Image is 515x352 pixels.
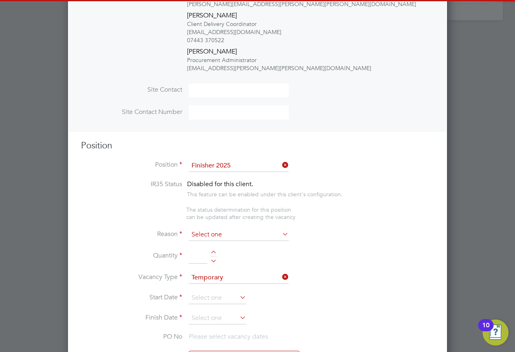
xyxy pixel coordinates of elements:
label: Site Contact Number [81,108,182,116]
h3: Position [81,140,434,152]
label: Position [81,161,182,169]
input: Select one [189,229,289,241]
input: Select one [189,272,289,284]
label: PO No [81,333,182,341]
span: Please select vacancy dates [189,333,268,341]
button: Open Resource Center, 10 new notifications [483,320,509,346]
input: Search for... [189,160,289,172]
span: [PERSON_NAME] [187,11,237,19]
label: Finish Date [81,313,182,322]
div: Procurement Administrator [187,56,416,64]
span: Disabled for this client. [187,180,253,188]
label: Vacancy Type [81,273,182,281]
span: The status determination for this position can be updated after creating the vacancy [186,206,296,221]
input: Select one [189,292,246,304]
label: Start Date [81,293,182,302]
label: Quantity [81,251,182,260]
label: IR35 Status [81,180,182,189]
div: This feature can be enabled under this client's configuration. [187,189,343,198]
div: 10 [482,325,489,336]
span: [PERSON_NAME] [187,47,237,56]
div: 07443 370522 [187,36,416,44]
div: [EMAIL_ADDRESS][DOMAIN_NAME] [187,28,416,36]
input: Select one [189,312,246,324]
label: Site Contact [81,86,182,94]
div: Client Delivery Coordinator [187,20,416,28]
div: [EMAIL_ADDRESS][PERSON_NAME][PERSON_NAME][DOMAIN_NAME] [187,64,416,72]
label: Reason [81,230,182,238]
